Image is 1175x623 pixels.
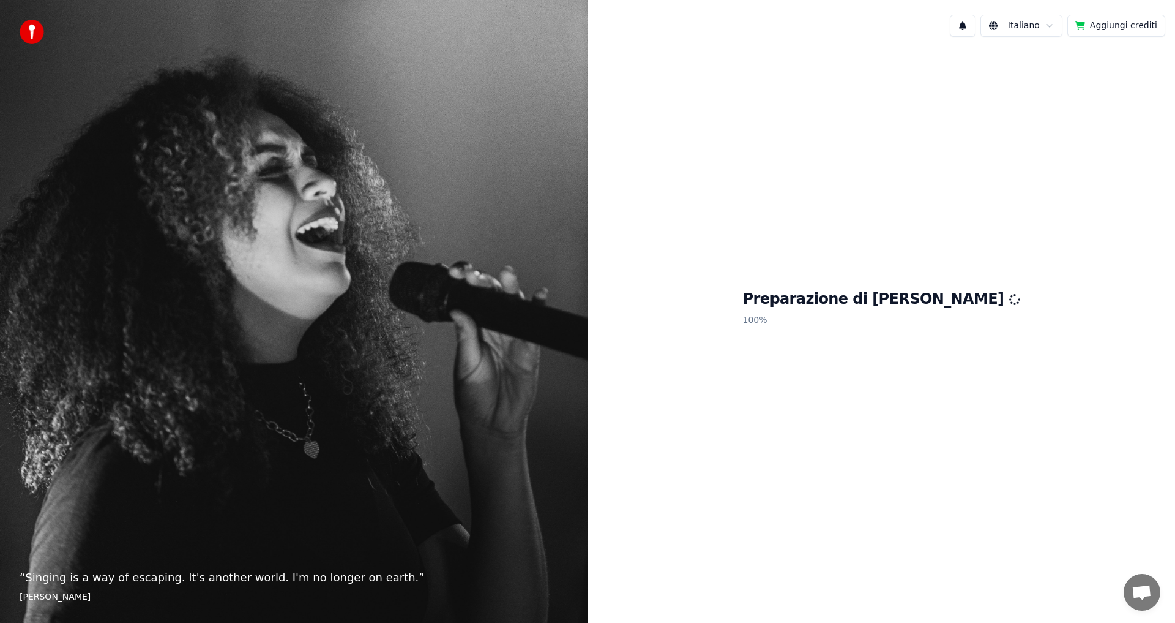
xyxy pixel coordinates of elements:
button: Aggiungi crediti [1067,15,1165,37]
p: 100 % [743,309,1020,331]
footer: [PERSON_NAME] [20,591,568,603]
img: youka [20,20,44,44]
p: “ Singing is a way of escaping. It's another world. I'm no longer on earth. ” [20,569,568,586]
h1: Preparazione di [PERSON_NAME] [743,290,1020,309]
a: Aprire la chat [1124,574,1160,611]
